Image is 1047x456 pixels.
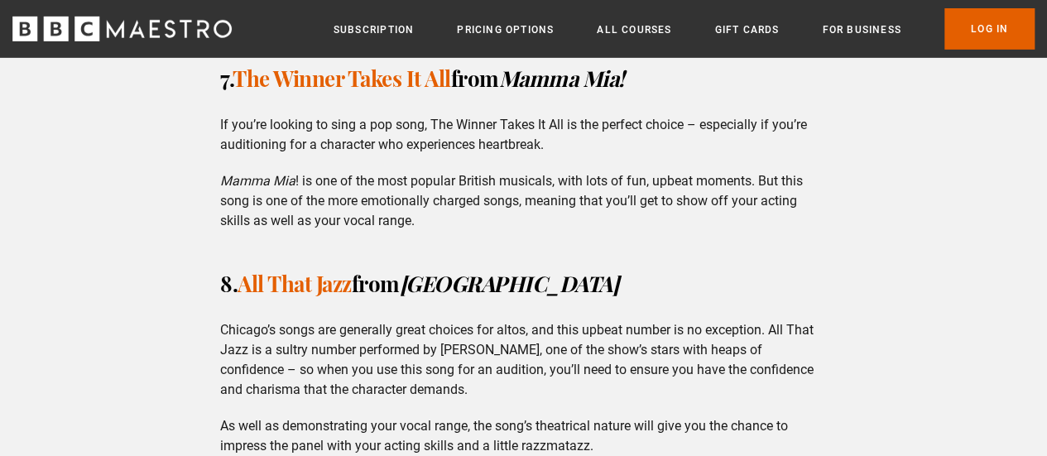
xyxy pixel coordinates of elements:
[220,171,827,231] p: ! is one of the most popular British musicals, with lots of fun, upbeat moments. But this song is...
[400,269,619,298] em: [GEOGRAPHIC_DATA]
[457,22,554,38] a: Pricing Options
[944,8,1035,50] a: Log In
[12,17,232,41] svg: BBC Maestro
[334,8,1035,50] nav: Primary
[822,22,901,38] a: For business
[220,59,827,98] h3: 7. from
[220,264,827,304] h3: 8. from
[499,64,624,93] em: Mamma Mia!
[220,320,827,400] p: Chicago’s songs are generally great choices for altos, and this upbeat number is no exception. Al...
[220,173,295,189] em: Mamma Mia
[334,22,414,38] a: Subscription
[597,22,671,38] a: All Courses
[238,269,352,298] a: All That Jazz
[233,64,451,93] a: The Winner Takes It All
[220,115,827,155] p: If you’re looking to sing a pop song, The Winner Takes It All is the perfect choice – especially ...
[714,22,779,38] a: Gift Cards
[220,416,827,456] p: As well as demonstrating your vocal range, the song’s theatrical nature will give you the chance ...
